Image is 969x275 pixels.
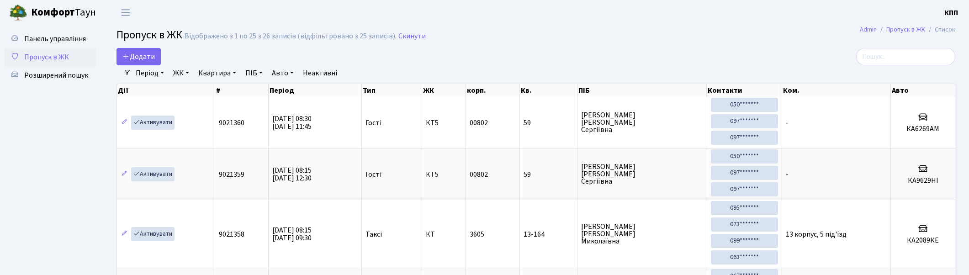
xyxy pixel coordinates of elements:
a: Активувати [131,167,175,181]
b: Комфорт [31,5,75,20]
th: Авто [891,84,955,97]
th: # [215,84,269,97]
span: Додати [122,52,155,62]
button: Переключити навігацію [114,5,137,20]
th: корп. [466,84,520,97]
span: КТ5 [426,119,461,127]
span: Розширений пошук [24,70,88,80]
h5: КА2089КЕ [895,236,951,245]
span: [PERSON_NAME] [PERSON_NAME] Миколаївна [581,223,703,245]
span: 9021358 [219,229,244,239]
span: 59 [524,171,573,178]
span: 00802 [470,169,488,180]
a: ПІБ [242,65,266,81]
h5: КА6269АМ [895,125,951,133]
span: 13-164 [524,231,573,238]
a: Активувати [131,227,175,241]
a: Авто [268,65,297,81]
input: Пошук... [856,48,955,65]
a: Активувати [131,116,175,130]
b: КПП [944,8,958,18]
span: - [786,169,789,180]
th: Тип [362,84,422,97]
a: Скинути [398,32,426,41]
th: ЖК [422,84,466,97]
span: [PERSON_NAME] [PERSON_NAME] Сергіївна [581,163,703,185]
a: Пропуск в ЖК [886,25,925,34]
th: Кв. [520,84,577,97]
span: 59 [524,119,573,127]
span: Таксі [365,231,382,238]
th: Ком. [782,84,891,97]
span: 00802 [470,118,488,128]
img: logo.png [9,4,27,22]
th: ПІБ [577,84,707,97]
span: 13 корпус, 5 під'їзд [786,229,847,239]
div: Відображено з 1 по 25 з 26 записів (відфільтровано з 25 записів). [185,32,397,41]
span: Панель управління [24,34,86,44]
span: [DATE] 08:15 [DATE] 09:30 [272,225,312,243]
h5: КА9629НІ [895,176,951,185]
a: Додати [116,48,161,65]
li: Список [925,25,955,35]
a: Admin [860,25,877,34]
a: Неактивні [299,65,341,81]
th: Контакти [707,84,782,97]
a: КПП [944,7,958,18]
span: 9021360 [219,118,244,128]
span: [PERSON_NAME] [PERSON_NAME] Сергіївна [581,111,703,133]
span: Гості [365,119,381,127]
span: 3605 [470,229,484,239]
a: ЖК [169,65,193,81]
span: КТ [426,231,461,238]
span: Гості [365,171,381,178]
a: Період [132,65,168,81]
a: Розширений пошук [5,66,96,85]
a: Панель управління [5,30,96,48]
th: Період [269,84,362,97]
nav: breadcrumb [846,20,969,39]
span: [DATE] 08:15 [DATE] 12:30 [272,165,312,183]
span: 9021359 [219,169,244,180]
span: КТ5 [426,171,461,178]
span: [DATE] 08:30 [DATE] 11:45 [272,114,312,132]
th: Дії [117,84,215,97]
span: Таун [31,5,96,21]
span: Пропуск в ЖК [116,27,182,43]
span: - [786,118,789,128]
a: Квартира [195,65,240,81]
span: Пропуск в ЖК [24,52,69,62]
a: Пропуск в ЖК [5,48,96,66]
